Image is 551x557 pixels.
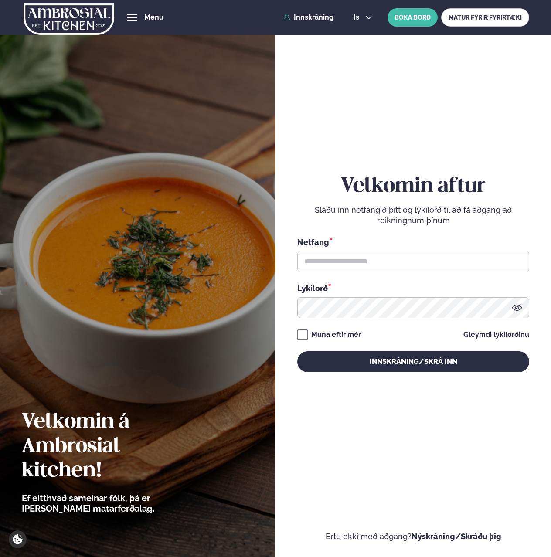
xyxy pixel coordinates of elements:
button: is [347,14,379,21]
p: Ef eitthvað sameinar fólk, þá er [PERSON_NAME] matarferðalag. [22,493,203,514]
a: Nýskráning/Skráðu þig [412,532,501,541]
h2: Velkomin á Ambrosial kitchen! [22,410,203,483]
div: Lykilorð [297,282,530,294]
span: is [354,14,362,21]
img: logo [24,1,115,37]
a: Gleymdi lykilorðinu [463,331,529,338]
button: Innskráning/Skrá inn [297,351,530,372]
a: Cookie settings [9,530,27,548]
a: MATUR FYRIR FYRIRTÆKI [441,8,529,27]
button: BÓKA BORÐ [388,8,438,27]
div: Netfang [297,236,530,248]
h2: Velkomin aftur [297,174,530,199]
p: Sláðu inn netfangið þitt og lykilorð til að fá aðgang að reikningnum þínum [297,205,530,226]
button: hamburger [127,12,137,23]
p: Ertu ekki með aðgang? [297,531,530,542]
a: Innskráning [283,14,333,21]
